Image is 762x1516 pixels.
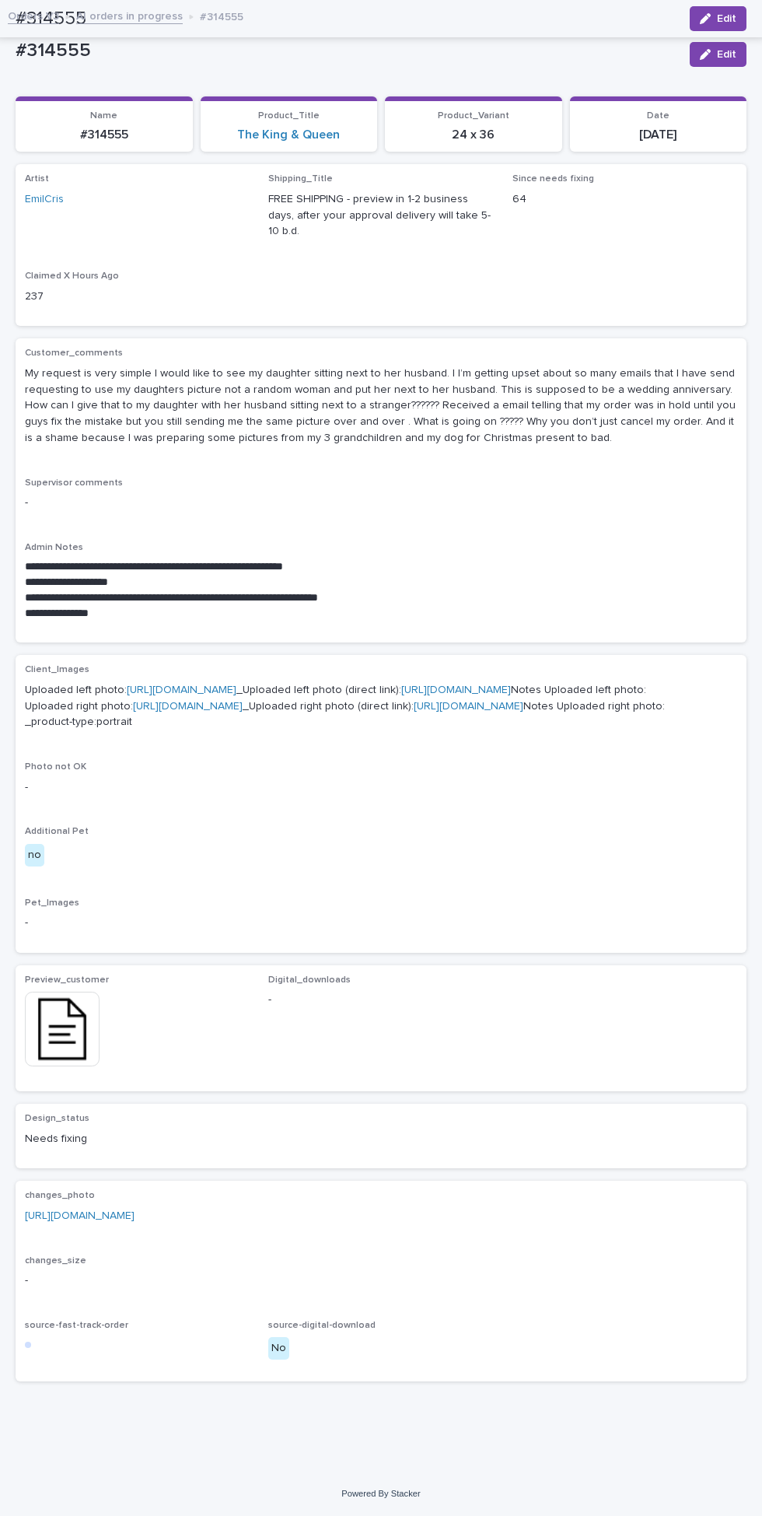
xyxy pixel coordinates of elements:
[25,1256,86,1266] span: changes_size
[25,348,123,358] span: Customer_comments
[25,1131,250,1147] p: Needs fixing
[25,975,109,985] span: Preview_customer
[25,779,737,796] p: -
[25,1321,128,1330] span: source-fast-track-order
[647,111,669,121] span: Date
[717,49,736,60] span: Edit
[8,6,59,24] a: Orders V3
[341,1489,420,1498] a: Powered By Stacker
[512,191,737,208] p: 64
[268,191,493,240] p: FREE SHIPPING - preview in 1-2 business days, after your approval delivery will take 5-10 b.d.
[268,174,333,184] span: Shipping_Title
[268,975,351,985] span: Digital_downloads
[25,543,83,552] span: Admin Notes
[25,1191,95,1200] span: changes_photo
[25,915,737,931] p: -
[25,665,89,674] span: Client_Images
[512,174,594,184] span: Since needs fixing
[579,128,738,142] p: [DATE]
[25,174,49,184] span: Artist
[268,1321,376,1330] span: source-digital-download
[237,128,340,142] a: The King & Queen
[25,289,250,305] p: 237
[268,992,493,1008] p: -
[76,6,183,24] a: AI orders in progress
[25,191,64,208] a: EmilCris
[258,111,320,121] span: Product_Title
[25,128,184,142] p: #314555
[25,844,44,867] div: no
[25,898,79,908] span: Pet_Images
[90,111,117,121] span: Name
[25,271,119,281] span: Claimed X Hours Ago
[25,1210,135,1221] a: [URL][DOMAIN_NAME]
[200,7,243,24] p: #314555
[438,111,509,121] span: Product_Variant
[690,42,746,67] button: Edit
[25,1273,737,1289] p: -
[25,366,737,446] p: My request is very simple I would like to see my daughter sitting next to her husband. I I’m gett...
[16,40,677,62] p: #314555
[25,827,89,836] span: Additional Pet
[394,128,553,142] p: 24 x 36
[401,684,511,695] a: [URL][DOMAIN_NAME]
[25,478,123,488] span: Supervisor comments
[127,684,236,695] a: [URL][DOMAIN_NAME]
[25,682,737,730] p: Uploaded left photo: _Uploaded left photo (direct link): Notes Uploaded left photo: Uploaded righ...
[133,701,243,712] a: [URL][DOMAIN_NAME]
[25,495,737,511] p: -
[414,701,523,712] a: [URL][DOMAIN_NAME]
[268,1337,289,1360] div: No
[25,1114,89,1123] span: Design_status
[25,762,86,772] span: Photo not OK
